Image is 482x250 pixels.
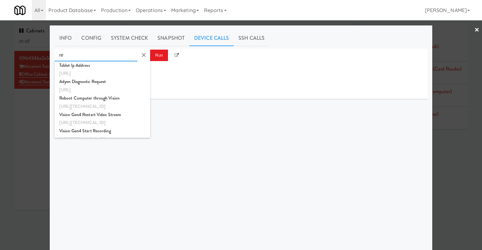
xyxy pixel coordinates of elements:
div: [URL][TECHNICAL_ID] [59,135,145,143]
div: [URL] [59,86,145,94]
div: Vision Gen4 Start Recording [59,127,145,135]
div: Adyen Diagnostic Request [59,78,145,86]
div: [URL][TECHNICAL_ID] [59,102,145,111]
a: Config [77,30,106,46]
div: Reboot Computer through Vision [59,94,145,102]
a: Info [55,30,77,46]
a: Snapshot [153,30,189,46]
a: System Check [106,30,153,46]
img: Micromart [14,5,26,16]
input: Enter api call... [55,49,137,61]
button: Run [150,50,168,61]
div: Tablet Ip Address [59,61,145,70]
div: Vision Gen4 Restart Video Stream [59,111,145,119]
div: [URL] [59,69,145,78]
div: [URL][TECHNICAL_ID] [59,119,145,127]
a: × [474,20,479,40]
button: Clear Input [139,50,149,60]
a: SSH Calls [234,30,269,46]
a: Device Calls [189,30,234,46]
